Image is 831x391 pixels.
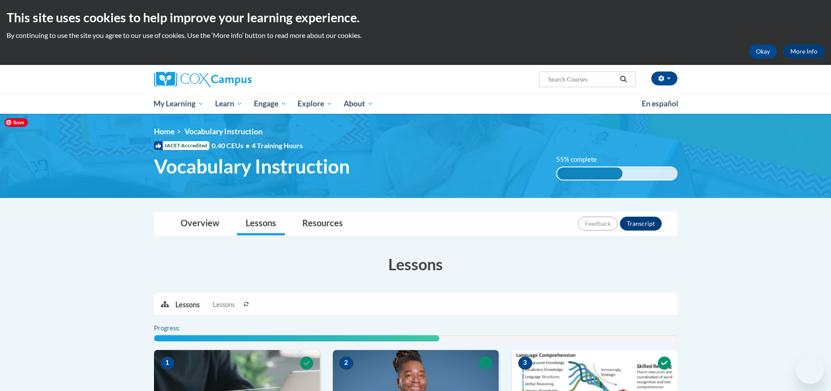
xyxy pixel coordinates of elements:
a: Explore [292,94,338,114]
a: Lessons [237,212,285,235]
span: En español [642,99,678,108]
span: About [344,99,373,109]
span: Explore [298,99,332,109]
span: Learn [215,99,243,109]
a: Learn [209,94,248,114]
img: Cox Campus [154,71,252,87]
a: Overview [172,212,228,235]
p: Lessons [175,300,200,309]
span: Save [4,118,28,127]
span: Vocabulary Instruction [185,127,263,136]
a: Cox Campus [154,71,320,87]
a: Engage [248,94,292,114]
label: Progress: [154,323,204,333]
span: 3 [518,357,532,370]
button: Account Settings [651,71,677,85]
h3: Lessons [154,253,677,275]
span: 4 Training Hours [252,141,303,150]
button: Okay [749,44,777,58]
span: • [246,141,250,150]
a: About [338,94,379,114]
iframe: Button to launch messaging window [796,356,824,384]
button: Feedback [578,217,618,231]
span: 1 [161,357,174,370]
p: By continuing to use the site you agree to our use of cookies. Use the ‘More info’ button to read... [7,31,824,40]
input: Search Courses [547,74,617,85]
div: Main menu [141,94,691,114]
a: Resources [294,212,352,235]
a: En español [636,95,684,113]
a: More Info [783,44,824,58]
span: IACET Accredited [154,141,209,150]
a: Home [154,127,174,136]
span: Engage [254,99,287,109]
span: Vocabulary Instruction [154,155,350,178]
h2: This site uses cookies to help improve your learning experience. [7,9,824,26]
span: 0.40 CEUs [212,141,252,150]
span: My Learning [154,99,204,109]
span: 2 [339,357,353,370]
button: Transcript [620,217,662,231]
span: Lessons [213,300,235,309]
button: Search [617,74,630,85]
label: 55% complete [556,155,606,164]
a: My Learning [148,94,210,114]
div: 55% complete [557,167,622,180]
